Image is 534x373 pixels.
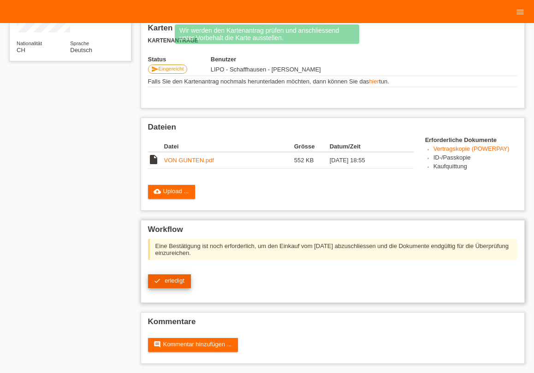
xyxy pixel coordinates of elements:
span: Sprache [70,41,89,46]
i: cloud_upload [154,188,161,195]
h2: Karten [148,24,518,37]
th: Grösse [294,141,330,152]
h2: Dateien [148,123,518,136]
a: Vertragskopie (POWERPAY) [433,145,510,152]
th: Benutzer [211,56,359,63]
th: Datei [164,141,294,152]
a: menu [511,9,529,14]
span: erledigt [165,277,184,284]
td: 552 KB [294,152,330,169]
a: hier [369,78,379,85]
h2: Kommentare [148,317,518,331]
span: Schweiz [17,47,25,53]
a: cloud_uploadUpload ... [148,185,196,199]
a: VON GUNTEN.pdf [164,157,214,164]
td: Falls Sie den Kartenantrag nochmals herunterladen möchten, dann können Sie das tun. [148,76,518,87]
div: Wir werden den Kartenantrag prüfen und anschliessend unter Vorbehalt die Karte ausstellen. [175,24,359,44]
i: menu [516,7,525,17]
h2: Workflow [148,225,518,239]
td: [DATE] 18:55 [330,152,401,169]
span: Eingereicht [159,66,184,71]
h4: Erforderliche Dokumente [425,136,517,143]
a: check erledigt [148,274,191,288]
i: insert_drive_file [148,154,159,165]
i: send [151,65,159,73]
i: comment [154,341,161,348]
span: 22.08.2025 [211,66,321,73]
li: ID-/Passkopie [433,154,517,163]
div: Eine Bestätigung ist noch erforderlich, um den Einkauf vom [DATE] abzuschliessen und die Dokument... [148,239,518,260]
i: check [154,277,161,284]
span: Deutsch [70,47,92,53]
th: Datum/Zeit [330,141,401,152]
span: Nationalität [17,41,42,46]
a: commentKommentar hinzufügen ... [148,338,238,352]
li: Kaufquittung [433,163,517,172]
th: Status [148,56,211,63]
